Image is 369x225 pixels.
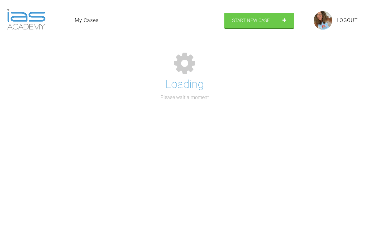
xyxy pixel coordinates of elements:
a: My Cases [75,16,99,24]
img: profile.png [314,11,332,30]
h1: Loading [165,76,204,93]
a: Start New Case [224,13,294,28]
span: Start New Case [232,18,270,23]
p: Please wait a moment [160,93,209,102]
a: Logout [337,16,358,24]
img: logo-light.3e3ef733.png [7,9,45,30]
